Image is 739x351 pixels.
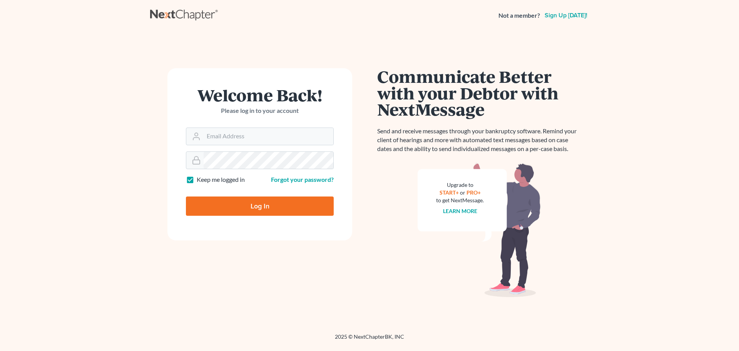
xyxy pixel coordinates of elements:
[377,68,581,118] h1: Communicate Better with your Debtor with NextMessage
[460,189,465,196] span: or
[204,128,333,145] input: Email Address
[150,333,589,347] div: 2025 © NextChapterBK, INC
[418,163,541,297] img: nextmessage_bg-59042aed3d76b12b5cd301f8e5b87938c9018125f34e5fa2b7a6b67550977c72.svg
[271,176,334,183] a: Forgot your password?
[186,196,334,216] input: Log In
[498,11,540,20] strong: Not a member?
[543,12,589,18] a: Sign up [DATE]!
[466,189,481,196] a: PRO+
[377,127,581,153] p: Send and receive messages through your bankruptcy software. Remind your client of hearings and mo...
[186,106,334,115] p: Please log in to your account
[436,196,484,204] div: to get NextMessage.
[197,175,245,184] label: Keep me logged in
[186,87,334,103] h1: Welcome Back!
[440,189,459,196] a: START+
[443,208,477,214] a: Learn more
[436,181,484,189] div: Upgrade to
